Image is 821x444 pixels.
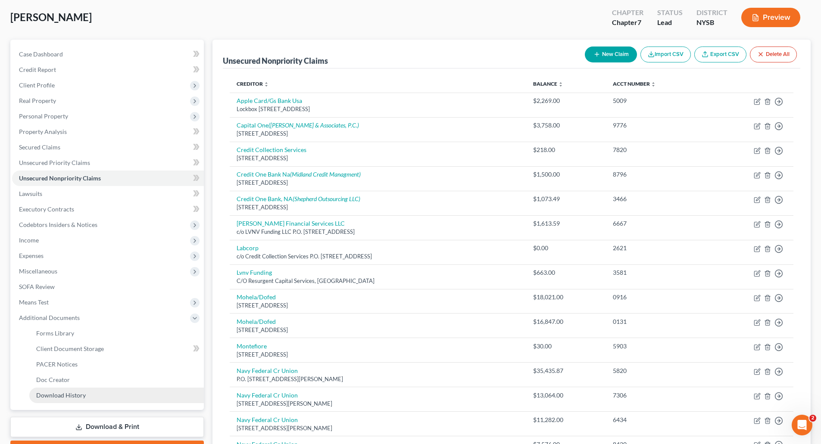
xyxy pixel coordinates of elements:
[12,62,204,78] a: Credit Report
[613,121,702,130] div: 9776
[613,342,702,351] div: 5903
[657,8,683,18] div: Status
[237,244,259,251] a: Labcorp
[19,267,57,275] span: Miscellaneous
[237,105,519,113] div: Lockbox [STREET_ADDRESS]
[613,268,702,277] div: 3581
[19,174,101,182] span: Unsecured Nonpriority Claims
[237,416,298,423] a: Navy Federal Cr Union
[19,112,68,120] span: Personal Property
[19,314,80,321] span: Additional Documents
[237,97,302,104] a: Apple Card/Gs Bank Usa
[533,293,599,301] div: $18,021.00
[237,293,276,301] a: Mohela/Dofed
[585,47,637,62] button: New Claim
[237,220,345,227] a: [PERSON_NAME] Financial Services LLC
[237,130,519,138] div: [STREET_ADDRESS]
[237,195,360,202] a: Credit One Bank, NA(Shepherd Outsourcing LLC)
[613,293,702,301] div: 0916
[533,342,599,351] div: $30.00
[29,326,204,341] a: Forms Library
[792,415,812,435] iframe: Intercom live chat
[36,391,86,399] span: Download History
[750,47,797,62] button: Delete All
[19,159,90,166] span: Unsecured Priority Claims
[19,97,56,104] span: Real Property
[694,47,746,62] a: Export CSV
[36,345,104,352] span: Client Document Storage
[264,82,269,87] i: unfold_more
[237,318,276,325] a: Mohela/Dofed
[237,179,519,187] div: [STREET_ADDRESS]
[237,326,519,334] div: [STREET_ADDRESS]
[558,82,563,87] i: unfold_more
[223,56,328,66] div: Unsecured Nonpriority Claims
[533,391,599,400] div: $13,064.00
[237,351,519,359] div: [STREET_ADDRESS]
[19,50,63,58] span: Case Dashboard
[612,18,643,28] div: Chapter
[809,415,816,422] span: 2
[29,388,204,403] a: Download History
[533,317,599,326] div: $16,847.00
[533,81,563,87] a: Balance unfold_more
[19,81,55,89] span: Client Profile
[237,252,519,261] div: c/o Credit Collection Services P.O. [STREET_ADDRESS]
[613,317,702,326] div: 0131
[237,400,519,408] div: [STREET_ADDRESS][PERSON_NAME]
[19,221,97,228] span: Codebtors Insiders & Notices
[533,366,599,375] div: $35,435.87
[741,8,800,27] button: Preview
[237,342,267,350] a: Montefiore
[696,18,727,28] div: NYSB
[651,82,656,87] i: unfold_more
[237,154,519,162] div: [STREET_ADDRESS]
[237,203,519,211] div: [STREET_ADDRESS]
[29,372,204,388] a: Doc Creator
[290,171,361,178] i: (Midland Credit Managment)
[19,190,42,197] span: Lawsuits
[293,195,360,202] i: (Shepherd Outsourcing LLC)
[12,124,204,140] a: Property Analysis
[12,47,204,62] a: Case Dashboard
[19,298,49,306] span: Means Test
[613,170,702,179] div: 8796
[613,96,702,105] div: 5009
[533,416,599,424] div: $11,282.00
[36,360,78,368] span: PACER Notices
[19,143,60,151] span: Secured Claims
[19,128,67,135] span: Property Analysis
[237,391,298,399] a: Navy Federal Cr Union
[12,140,204,155] a: Secured Claims
[19,205,74,213] span: Executory Contracts
[12,202,204,217] a: Executory Contracts
[12,186,204,202] a: Lawsuits
[612,8,643,18] div: Chapter
[237,367,298,374] a: Navy Federal Cr Union
[637,18,641,26] span: 7
[237,301,519,310] div: [STREET_ADDRESS]
[533,121,599,130] div: $3,758.00
[613,416,702,424] div: 6434
[613,146,702,154] div: 7820
[533,195,599,203] div: $1,073.49
[533,244,599,252] div: $0.00
[237,277,519,285] div: C/O Resurgent Capital Services, [GEOGRAPHIC_DATA]
[19,252,44,259] span: Expenses
[237,171,361,178] a: Credit One Bank Na(Midland Credit Managment)
[237,424,519,432] div: [STREET_ADDRESS][PERSON_NAME]
[613,244,702,252] div: 2621
[12,279,204,295] a: SOFA Review
[613,366,702,375] div: 5820
[613,391,702,400] div: 7306
[237,121,359,129] a: Capital One([PERSON_NAME] & Associates, P.C.)
[19,283,55,290] span: SOFA Review
[268,121,359,129] i: ([PERSON_NAME] & Associates, P.C.)
[613,195,702,203] div: 3466
[10,11,92,23] span: [PERSON_NAME]
[19,66,56,73] span: Credit Report
[237,375,519,383] div: P.O. [STREET_ADDRESS][PERSON_NAME]
[533,268,599,277] div: $663.00
[613,81,656,87] a: Acct Number unfold_more
[657,18,683,28] div: Lead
